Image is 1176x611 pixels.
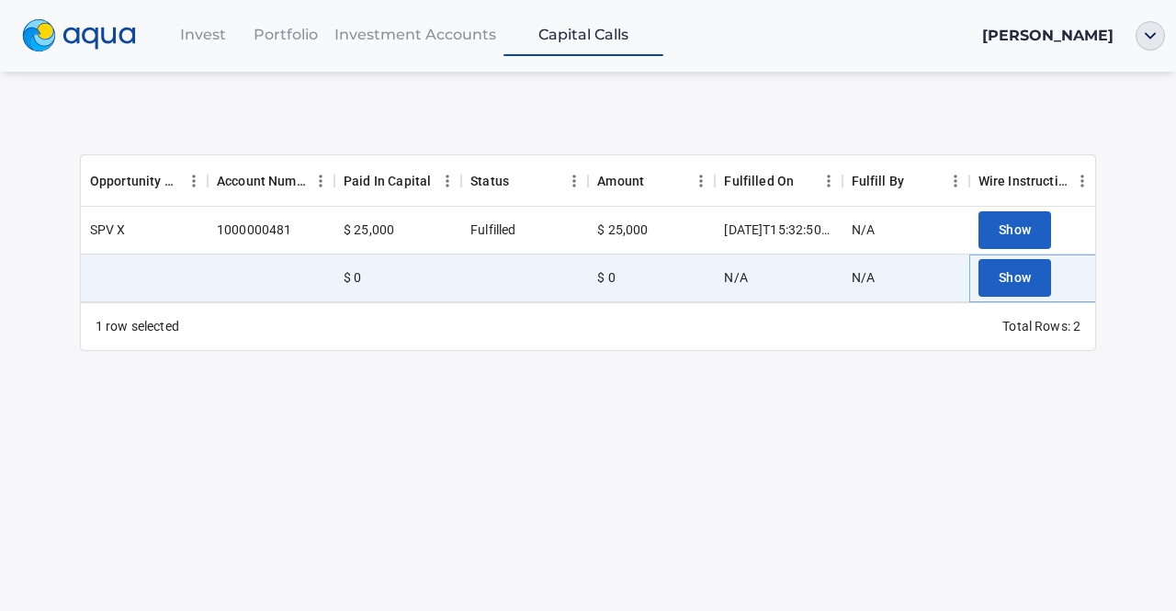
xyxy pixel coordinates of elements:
[461,155,588,207] div: Status
[334,155,461,207] div: Paid In Capital
[217,221,292,239] div: 1000000481
[180,26,226,43] span: Invest
[982,27,1114,44] span: [PERSON_NAME]
[162,16,244,53] a: Invest
[254,26,318,43] span: Portfolio
[942,167,969,195] button: Menu
[334,26,496,43] span: Investment Accounts
[470,221,515,239] div: Fulfilled
[597,268,615,287] div: $ 0
[307,167,334,195] button: Menu
[470,155,509,207] div: Status
[1136,21,1165,51] img: ellipse
[724,155,794,207] div: Fulfilled On
[852,221,875,239] div: N/A
[969,155,1096,207] div: Wire Instructions
[724,268,747,287] div: N/A
[208,155,334,207] div: Account Number
[978,211,1052,249] button: Show
[90,155,180,207] div: Opportunity Name
[978,259,1052,297] button: Show
[503,16,663,53] a: Capital Calls
[687,167,715,195] button: Menu
[597,155,644,207] div: Amount
[538,26,628,43] span: Capital Calls
[22,19,136,52] img: logo
[180,167,208,195] button: Menu
[344,155,431,207] div: Paid In Capital
[90,221,126,239] div: SPV X
[815,167,842,195] button: Menu
[852,268,875,287] div: N/A
[344,268,361,287] div: $ 0
[999,219,1032,242] span: Show
[327,16,503,53] a: Investment Accounts
[244,16,327,53] a: Portfolio
[81,155,208,207] div: Opportunity Name
[1002,317,1080,335] div: Total Rows: 2
[597,221,648,239] div: $ 25,000
[852,155,905,207] div: Fulfill By
[434,167,461,195] button: Menu
[560,167,588,195] button: Menu
[217,155,307,207] div: Account Number
[724,221,832,239] div: 2024-11-21T15:32:50.532108Z
[1069,167,1096,195] button: Menu
[588,155,715,207] div: Amount
[842,155,969,207] div: Fulfill By
[11,15,162,57] a: logo
[999,266,1032,289] span: Show
[344,221,394,239] div: $ 25,000
[96,317,179,335] div: 1 row selected
[978,155,1069,207] div: Wire Instructions
[715,155,842,207] div: Fulfilled On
